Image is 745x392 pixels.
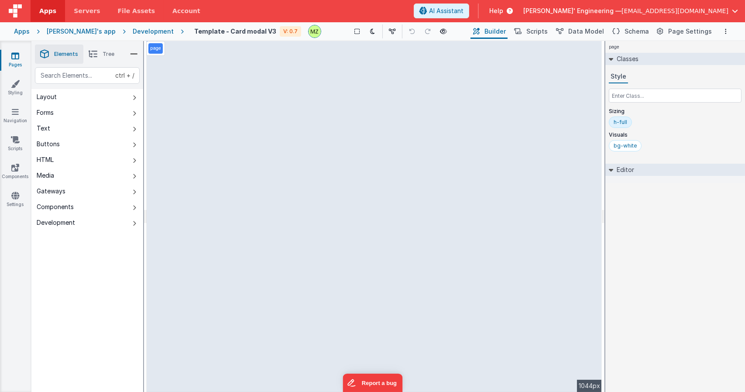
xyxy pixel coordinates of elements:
[31,183,143,199] button: Gateways
[609,131,742,138] p: Visuals
[526,27,548,36] span: Scripts
[31,199,143,215] button: Components
[621,7,728,15] span: [EMAIL_ADDRESS][DOMAIN_NAME]
[103,51,114,58] span: Tree
[37,93,57,101] div: Layout
[31,168,143,183] button: Media
[625,27,649,36] span: Schema
[31,152,143,168] button: HTML
[654,24,714,39] button: Page Settings
[511,24,549,39] button: Scripts
[31,136,143,152] button: Buttons
[37,140,60,148] div: Buttons
[31,89,143,105] button: Layout
[609,24,651,39] button: Schema
[523,7,738,15] button: [PERSON_NAME]' Engineering — [EMAIL_ADDRESS][DOMAIN_NAME]
[37,203,74,211] div: Components
[343,374,402,392] iframe: Marker.io feedback button
[35,67,140,84] input: Search Elements...
[147,41,602,392] div: -->
[613,164,634,176] h2: Editor
[489,7,503,15] span: Help
[31,215,143,230] button: Development
[309,25,321,38] img: 095be3719ea6209dc2162ba73c069c80
[37,218,75,227] div: Development
[470,24,508,39] button: Builder
[668,27,712,36] span: Page Settings
[37,187,65,196] div: Gateways
[523,7,621,15] span: [PERSON_NAME]' Engineering —
[37,171,54,180] div: Media
[721,26,731,37] button: Options
[609,89,742,103] input: Enter Class...
[429,7,463,15] span: AI Assistant
[484,27,506,36] span: Builder
[577,380,602,392] div: 1044px
[568,27,604,36] span: Data Model
[150,45,161,52] p: page
[39,7,56,15] span: Apps
[37,108,54,117] div: Forms
[613,53,639,65] h2: Classes
[47,27,116,36] div: [PERSON_NAME]'s app
[133,27,174,36] div: Development
[37,155,54,164] div: HTML
[115,71,125,80] div: ctrl
[609,108,742,115] p: Sizing
[194,28,276,34] h4: Template - Card modal V3
[31,120,143,136] button: Text
[605,41,623,53] h4: page
[553,24,606,39] button: Data Model
[614,142,637,149] div: bg-white
[14,27,30,36] div: Apps
[614,119,627,126] div: h-full
[115,67,134,84] span: + /
[74,7,100,15] span: Servers
[37,124,50,133] div: Text
[414,3,469,18] button: AI Assistant
[118,7,155,15] span: File Assets
[54,51,78,58] span: Elements
[280,26,301,37] div: V: 0.7
[31,105,143,120] button: Forms
[609,70,628,83] button: Style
